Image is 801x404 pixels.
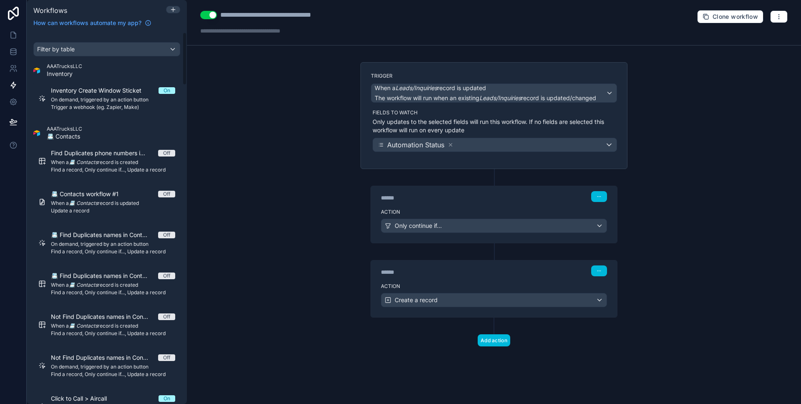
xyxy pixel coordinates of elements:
label: Action [381,209,607,215]
span: Create a record [395,296,438,304]
button: Clone workflow [697,10,763,23]
span: Clone workflow [713,13,758,20]
em: Leads/Inquiries [395,84,437,91]
span: How can workflows automate my app? [33,19,141,27]
button: Create a record [381,293,607,307]
button: Automation Status [373,138,617,152]
label: Trigger [371,73,617,79]
span: Only continue if... [395,222,442,230]
button: Only continue if... [381,219,607,233]
span: Workflows [33,6,67,15]
button: When aLeads/Inquiriesrecord is updatedThe workflow will run when an existingLeads/Inquiriesrecord... [371,83,617,103]
p: Only updates to the selected fields will run this workflow. If no fields are selected this workfl... [373,118,617,134]
em: Leads/Inquiries [479,94,521,101]
a: How can workflows automate my app? [30,19,155,27]
button: Add action [478,334,510,346]
span: The workflow will run when an existing record is updated/changed [375,94,596,101]
label: Action [381,283,607,290]
span: When a record is updated [375,84,486,92]
label: Fields to watch [373,109,617,116]
span: Automation Status [387,140,444,150]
